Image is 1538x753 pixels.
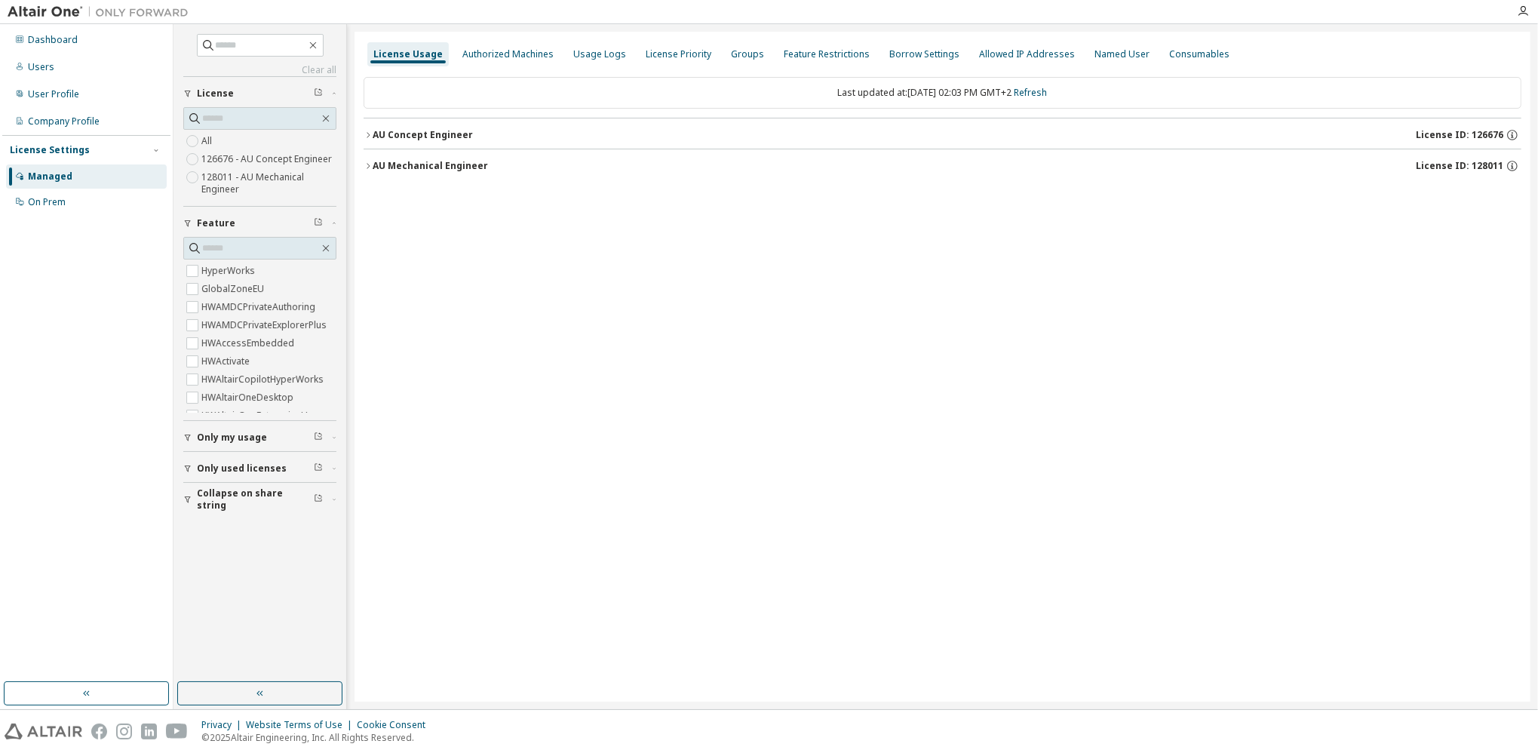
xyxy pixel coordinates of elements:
img: youtube.svg [166,724,188,739]
div: Managed [28,171,72,183]
span: License [197,88,234,100]
img: altair_logo.svg [5,724,82,739]
button: Feature [183,207,336,240]
img: Altair One [8,5,196,20]
div: Groups [731,48,764,60]
p: © 2025 Altair Engineering, Inc. All Rights Reserved. [201,731,434,744]
button: AU Mechanical EngineerLicense ID: 128011 [364,149,1521,183]
span: Feature [197,217,235,229]
div: Users [28,61,54,73]
div: Authorized Machines [462,48,554,60]
img: instagram.svg [116,724,132,739]
span: Clear filter [314,463,323,475]
div: Last updated at: [DATE] 02:03 PM GMT+2 [364,77,1521,109]
div: AU Concept Engineer [373,129,473,141]
div: On Prem [28,196,66,208]
label: GlobalZoneEU [201,280,267,298]
span: License ID: 128011 [1416,160,1503,172]
img: linkedin.svg [141,724,157,739]
div: User Profile [28,88,79,100]
div: Dashboard [28,34,78,46]
span: Clear filter [314,493,323,506]
a: Clear all [183,64,336,76]
button: AU Concept EngineerLicense ID: 126676 [364,118,1521,152]
button: Only used licenses [183,452,336,485]
span: Clear filter [314,217,323,229]
span: License ID: 126676 [1416,129,1503,141]
a: Refresh [1015,86,1048,99]
div: Allowed IP Addresses [979,48,1075,60]
div: Feature Restrictions [784,48,870,60]
label: 128011 - AU Mechanical Engineer [201,168,336,198]
label: 126676 - AU Concept Engineer [201,150,335,168]
label: HWAltairCopilotHyperWorks [201,370,327,389]
div: Consumables [1169,48,1229,60]
div: Borrow Settings [889,48,959,60]
label: HyperWorks [201,262,258,280]
label: HWAltairOneDesktop [201,389,296,407]
span: Clear filter [314,432,323,444]
span: Only used licenses [197,463,287,475]
div: License Settings [10,144,90,156]
label: HWAMDCPrivateExplorerPlus [201,316,330,334]
div: Usage Logs [573,48,626,60]
button: Collapse on share string [183,483,336,516]
span: Only my usage [197,432,267,444]
button: License [183,77,336,110]
label: HWAMDCPrivateAuthoring [201,298,318,316]
div: License Priority [646,48,711,60]
span: Collapse on share string [197,487,314,512]
div: Privacy [201,719,246,731]
div: Named User [1094,48,1150,60]
label: HWActivate [201,352,253,370]
div: AU Mechanical Engineer [373,160,488,172]
label: HWAltairOneEnterpriseUser [201,407,325,425]
div: Cookie Consent [357,719,434,731]
img: facebook.svg [91,724,107,739]
div: Company Profile [28,115,100,128]
label: All [201,132,215,150]
span: Clear filter [314,88,323,100]
div: License Usage [373,48,443,60]
label: HWAccessEmbedded [201,334,297,352]
div: Website Terms of Use [246,719,357,731]
button: Only my usage [183,421,336,454]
